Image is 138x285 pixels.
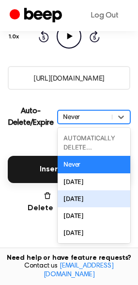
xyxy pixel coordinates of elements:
div: AUTOMATICALLY DELETE... [58,130,130,156]
button: Delete [19,191,53,214]
div: Never [63,112,107,121]
span: Contact us [6,262,132,279]
div: [DATE] [58,173,130,190]
button: Insert into Docs [8,156,130,183]
button: 1.0x [8,29,23,45]
a: [EMAIL_ADDRESS][DOMAIN_NAME] [44,263,114,278]
p: Auto-Delete/Expire [8,105,54,129]
a: Log Out [81,4,128,27]
div: [DATE] [58,207,130,224]
a: Beep [10,6,64,25]
div: [DATE] [58,190,130,207]
div: Never [58,156,130,173]
div: [DATE] [58,224,130,241]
